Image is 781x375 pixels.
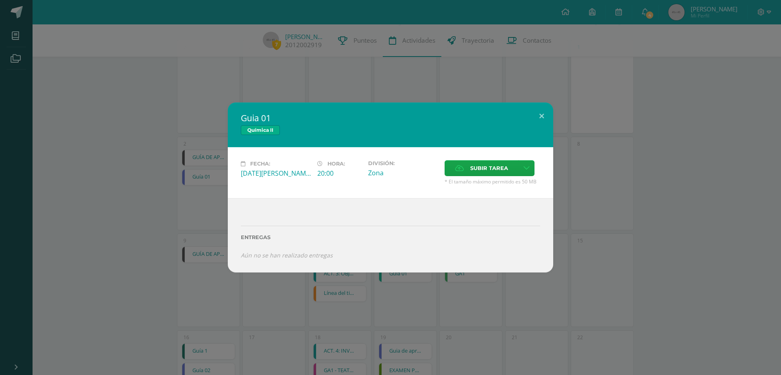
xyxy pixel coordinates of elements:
div: [DATE][PERSON_NAME] [241,169,311,178]
div: 20:00 [317,169,362,178]
button: Close (Esc) [530,102,553,130]
div: Zona [368,168,438,177]
span: Hora: [327,161,345,167]
span: Fecha: [250,161,270,167]
span: Subir tarea [470,161,508,176]
label: Entregas [241,234,540,240]
label: División: [368,160,438,166]
span: * El tamaño máximo permitido es 50 MB [445,178,540,185]
i: Aún no se han realizado entregas [241,251,333,259]
span: Química II [241,125,280,135]
h2: Guia 01 [241,112,540,124]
